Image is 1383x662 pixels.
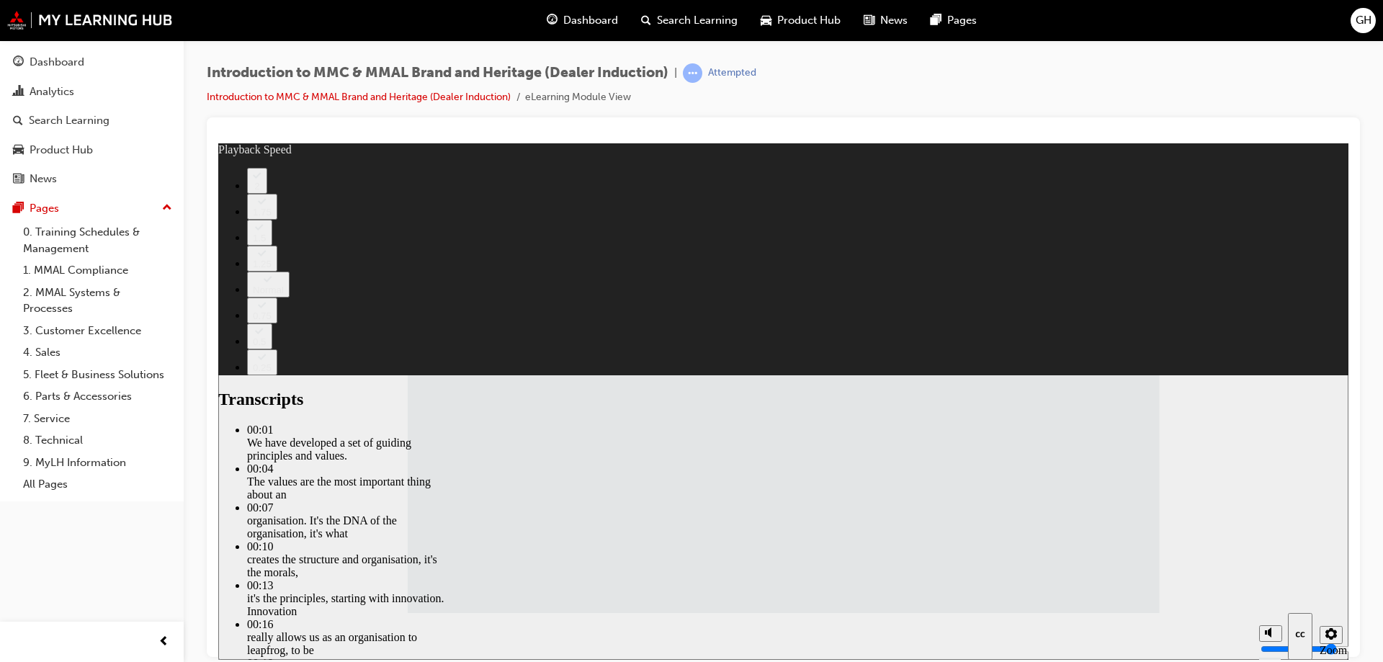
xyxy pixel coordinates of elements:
[6,46,178,195] button: DashboardAnalyticsSearch LearningProduct HubNews
[919,6,988,35] a: pages-iconPages
[30,171,57,187] div: News
[207,91,511,103] a: Introduction to MMC & MMAL Brand and Heritage (Dealer Induction)
[6,166,178,192] a: News
[6,195,178,222] button: Pages
[535,6,630,35] a: guage-iconDashboard
[7,11,173,30] img: mmal
[947,12,977,29] span: Pages
[880,12,908,29] span: News
[162,199,172,218] span: up-icon
[657,12,738,29] span: Search Learning
[630,6,749,35] a: search-iconSearch Learning
[852,6,919,35] a: news-iconNews
[29,475,230,488] div: 00:16
[749,6,852,35] a: car-iconProduct Hub
[525,89,631,106] li: eLearning Module View
[17,473,178,496] a: All Pages
[17,282,178,320] a: 2. MMAL Systems & Processes
[6,107,178,134] a: Search Learning
[30,200,59,217] div: Pages
[17,221,178,259] a: 0. Training Schedules & Management
[29,24,49,50] button: 2
[931,12,941,30] span: pages-icon
[17,341,178,364] a: 4. Sales
[17,320,178,342] a: 3. Customer Excellence
[761,12,771,30] span: car-icon
[13,86,24,99] span: chart-icon
[683,63,702,83] span: learningRecordVerb_ATTEMPT-icon
[13,202,24,215] span: pages-icon
[674,65,677,81] span: |
[158,633,169,651] span: prev-icon
[17,408,178,430] a: 7. Service
[777,12,841,29] span: Product Hub
[17,259,178,282] a: 1. MMAL Compliance
[641,12,651,30] span: search-icon
[30,84,74,100] div: Analytics
[207,65,668,81] span: Introduction to MMC & MMAL Brand and Heritage (Dealer Induction)
[6,137,178,164] a: Product Hub
[30,142,93,158] div: Product Hub
[30,54,84,71] div: Dashboard
[17,429,178,452] a: 8. Technical
[13,56,24,69] span: guage-icon
[13,173,24,186] span: news-icon
[6,49,178,76] a: Dashboard
[29,514,230,527] div: 00:19
[35,37,43,48] div: 2
[13,115,23,128] span: search-icon
[6,79,178,105] a: Analytics
[864,12,874,30] span: news-icon
[563,12,618,29] span: Dashboard
[13,144,24,157] span: car-icon
[1351,8,1376,33] button: GH
[547,12,558,30] span: guage-icon
[1356,12,1371,29] span: GH
[17,385,178,408] a: 6. Parts & Accessories
[29,112,109,129] div: Search Learning
[17,452,178,474] a: 9. MyLH Information
[17,364,178,386] a: 5. Fleet & Business Solutions
[29,488,230,514] div: really allows us as an organisation to leapfrog, to be
[708,66,756,80] div: Attempted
